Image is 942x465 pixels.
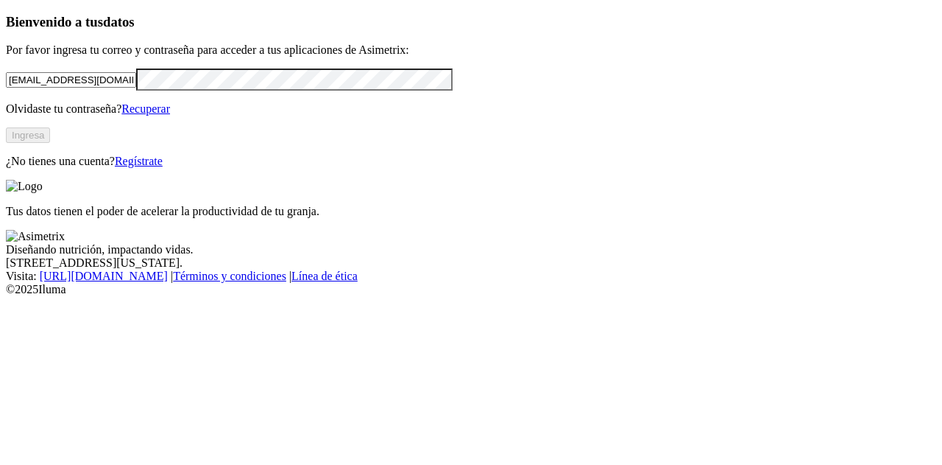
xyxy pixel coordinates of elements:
[6,230,65,243] img: Asimetrix
[6,205,936,218] p: Tus datos tienen el poder de acelerar la productividad de tu granja.
[115,155,163,167] a: Regístrate
[40,270,168,282] a: [URL][DOMAIN_NAME]
[6,127,50,143] button: Ingresa
[121,102,170,115] a: Recuperar
[6,43,936,57] p: Por favor ingresa tu correo y contraseña para acceder a tus aplicaciones de Asimetrix:
[6,283,936,296] div: © 2025 Iluma
[6,72,136,88] input: Tu correo
[6,14,936,30] h3: Bienvenido a tus
[6,270,936,283] div: Visita : | |
[6,102,936,116] p: Olvidaste tu contraseña?
[6,180,43,193] img: Logo
[173,270,286,282] a: Términos y condiciones
[291,270,358,282] a: Línea de ética
[6,243,936,256] div: Diseñando nutrición, impactando vidas.
[6,256,936,270] div: [STREET_ADDRESS][US_STATE].
[6,155,936,168] p: ¿No tienes una cuenta?
[103,14,135,29] span: datos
